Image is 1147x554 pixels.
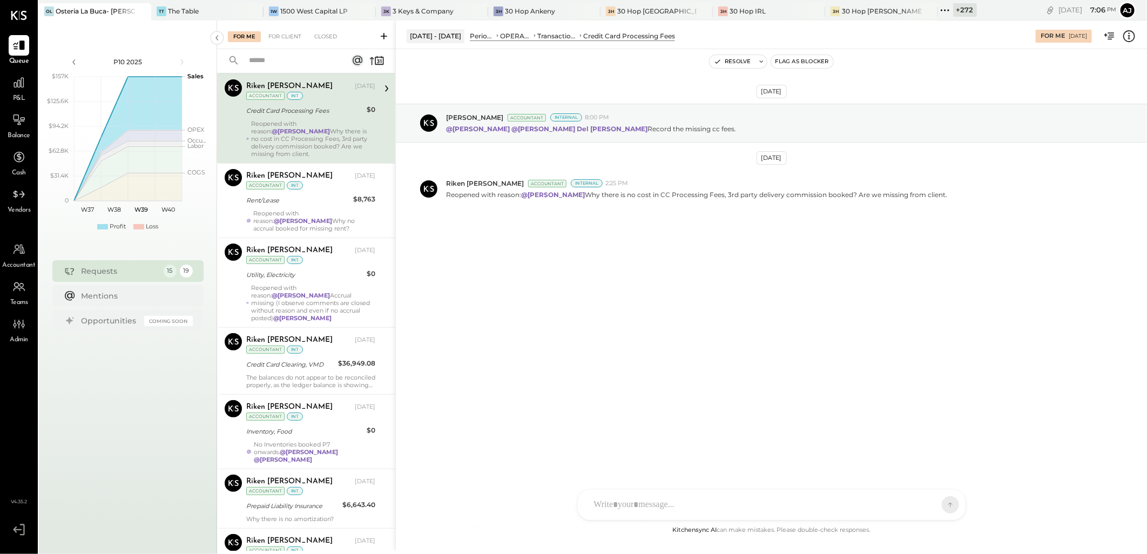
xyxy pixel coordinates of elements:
div: int [287,346,303,354]
div: Mentions [82,290,187,301]
button: Flag as Blocker [771,55,833,68]
div: Riken [PERSON_NAME] [246,245,333,256]
div: int [287,487,303,495]
span: Admin [10,335,28,345]
div: Profit [110,222,126,231]
text: $62.8K [49,147,69,154]
text: W37 [81,206,94,213]
div: $6,643.40 [342,499,375,510]
span: Vendors [8,206,31,215]
div: $0 [367,425,375,436]
div: 1500 West Capital LP [280,6,348,16]
text: W38 [107,206,121,213]
div: [DATE] [355,537,375,545]
div: + 272 [953,3,977,17]
div: 30 Hop IRL [730,6,766,16]
p: Record the missing cc fees. [446,124,736,133]
div: 30 Hop [GEOGRAPHIC_DATA] [617,6,697,16]
div: [DATE] [355,82,375,91]
span: Accountant [3,261,36,271]
div: [DATE] [355,336,375,344]
div: [DATE] [355,246,375,255]
text: Labor [187,142,204,150]
div: Accountant [246,346,285,354]
div: Transaction Related Expenses [537,31,578,40]
div: [DATE] [757,85,787,98]
a: Teams [1,276,37,308]
div: P10 2025 [82,57,174,66]
div: Coming Soon [144,316,193,326]
a: Admin [1,314,37,345]
div: Accountant [508,114,546,121]
div: OL [44,6,54,16]
div: 3K [381,6,391,16]
div: Utility, Electricity [246,269,363,280]
text: Occu... [187,137,206,144]
div: Accountant [246,487,285,495]
div: For Me [228,31,261,42]
div: Prepaid Liability Insurance [246,501,339,511]
span: [PERSON_NAME] [446,113,503,122]
div: Credit Card Clearing, VMD [246,359,335,370]
button: Aj [1119,2,1136,19]
div: No Inventories booked P7 onwards. [254,441,375,463]
div: 15 [164,265,177,278]
div: [DATE] - [DATE] [407,29,464,43]
div: The balances do not appear to be reconciled properly, as the ledger balance is showing an underva... [246,374,375,389]
button: Resolve [710,55,755,68]
div: Rent/Lease [246,195,350,206]
div: 30 Hop Ankeny [505,6,555,16]
div: int [287,92,303,100]
div: Why there is no amortization? [246,515,375,523]
text: Sales [187,72,204,80]
div: Closed [309,31,342,42]
strong: @[PERSON_NAME] [280,448,338,456]
div: $8,763 [353,194,375,205]
div: Accountant [528,180,566,187]
div: Accountant [246,256,285,264]
span: Balance [8,131,30,141]
p: Reopened with reason: Why there is no cost in CC Processing Fees, 3rd party delivery commission b... [446,190,947,199]
div: For Me [1041,32,1065,40]
div: [DATE] [1058,5,1116,15]
div: int [287,181,303,190]
div: Riken [PERSON_NAME] [246,402,333,413]
strong: @[PERSON_NAME] [446,125,510,133]
div: $0 [367,268,375,279]
span: P&L [13,94,25,104]
div: [DATE] [757,151,787,165]
span: Queue [9,57,29,66]
a: Balance [1,110,37,141]
div: Credit Card Processing Fees [583,31,675,40]
div: 3H [606,6,616,16]
div: 3H [718,6,728,16]
div: 1W [269,6,279,16]
div: Reopened with reason: Accrual missing (I observe comments are closed without reason and even if n... [251,284,375,322]
div: For Client [263,31,307,42]
div: Riken [PERSON_NAME] [246,476,333,487]
div: Period P&L [470,31,495,40]
text: OPEX [187,126,205,133]
div: Internal [550,113,582,121]
div: int [287,256,303,264]
a: Cash [1,147,37,178]
strong: @[PERSON_NAME] [273,314,332,322]
div: Osteria La Buca- [PERSON_NAME][GEOGRAPHIC_DATA] [56,6,135,16]
div: Requests [82,266,158,276]
strong: @[PERSON_NAME] [254,456,312,463]
div: Internal [571,179,603,187]
div: Riken [PERSON_NAME] [246,536,333,546]
div: OPERATING EXPENSES [500,31,532,40]
strong: @[PERSON_NAME] [274,217,332,225]
div: Reopened with reason: Why no accrual booked for missing rent? [253,210,375,232]
a: Vendors [1,184,37,215]
div: Loss [146,222,158,231]
text: $94.2K [49,122,69,130]
span: Riken [PERSON_NAME] [446,179,524,188]
div: 3 Keys & Company [393,6,454,16]
div: Accountant [246,413,285,421]
div: Reopened with reason: Why there is no cost in CC Processing Fees, 3rd party delivery commission b... [251,120,375,158]
span: Teams [10,298,28,308]
span: Cash [12,168,26,178]
strong: @[PERSON_NAME] [272,127,330,135]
